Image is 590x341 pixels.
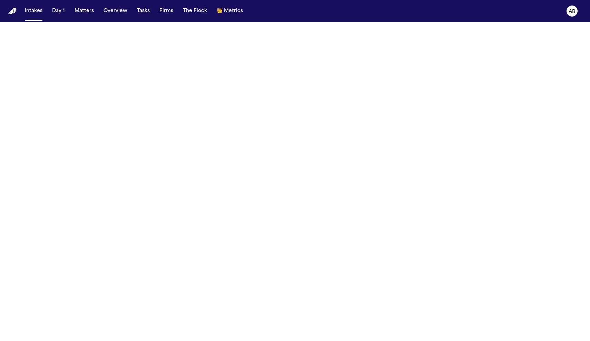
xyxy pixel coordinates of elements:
button: Day 1 [49,5,68,17]
button: crownMetrics [214,5,246,17]
button: Intakes [22,5,45,17]
button: Firms [157,5,176,17]
a: Home [8,8,17,14]
button: Tasks [134,5,153,17]
button: Matters [72,5,97,17]
img: Finch Logo [8,8,17,14]
button: Overview [101,5,130,17]
button: The Flock [180,5,210,17]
